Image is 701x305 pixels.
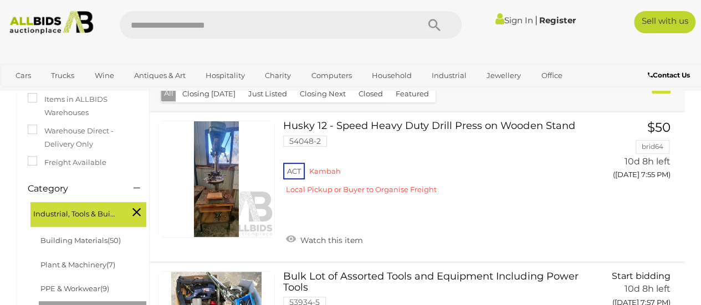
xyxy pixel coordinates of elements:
[648,69,693,81] a: Contact Us
[40,260,115,269] a: Plant & Machinery(7)
[40,236,121,245] a: Building Materials(50)
[479,66,528,85] a: Jewellery
[365,66,419,85] a: Household
[258,66,298,85] a: Charity
[106,260,115,269] span: (7)
[648,71,690,79] b: Contact Us
[198,66,252,85] a: Hospitality
[283,231,366,247] a: Watch this item
[539,15,576,25] a: Register
[603,121,673,185] a: $50 brid64 10d 8h left ([DATE] 7:55 PM)
[352,85,390,102] button: Closed
[535,14,538,26] span: |
[161,85,176,101] button: All
[28,156,106,169] label: Freight Available
[634,11,695,33] a: Sell with us
[33,205,116,220] span: Industrial, Tools & Building Supplies
[612,271,671,281] span: Start bidding
[389,85,436,102] button: Featured
[108,236,121,245] span: (50)
[28,184,117,194] h4: Category
[424,66,474,85] a: Industrial
[298,235,363,245] span: Watch this item
[495,15,533,25] a: Sign In
[44,66,81,85] a: Trucks
[242,85,294,102] button: Just Listed
[406,11,462,39] button: Search
[176,85,242,102] button: Closing [DATE]
[127,66,193,85] a: Antiques & Art
[51,85,144,103] a: [GEOGRAPHIC_DATA]
[647,120,671,135] span: $50
[293,85,352,102] button: Closing Next
[5,11,98,34] img: Allbids.com.au
[534,66,569,85] a: Office
[87,66,121,85] a: Wine
[28,93,138,119] label: Items in ALLBIDS Warehouses
[28,125,138,151] label: Warehouse Direct - Delivery Only
[304,66,359,85] a: Computers
[100,284,109,293] span: (9)
[8,66,38,85] a: Cars
[40,284,109,293] a: PPE & Workwear(9)
[8,85,45,103] a: Sports
[291,121,587,203] a: Husky 12 - Speed Heavy Duty Drill Press on Wooden Stand 54048-2 ACT Kambah Local Pickup or Buyer ...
